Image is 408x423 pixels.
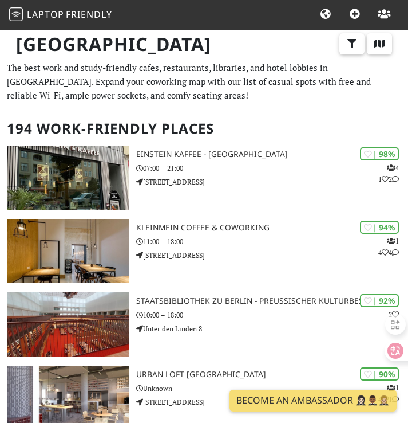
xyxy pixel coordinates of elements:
div: | 90% [360,367,399,381]
img: Einstein Kaffee - Charlottenburg [7,146,129,210]
div: | 94% [360,221,399,234]
p: 07:00 – 21:00 [136,163,408,174]
p: [STREET_ADDRESS] [136,250,408,261]
h3: Staatsbibliothek zu Berlin - Preußischer Kulturbesitz [136,296,408,306]
span: Friendly [66,8,112,21]
img: Staatsbibliothek zu Berlin - Preußischer Kulturbesitz [7,292,129,357]
img: LaptopFriendly [9,7,23,21]
p: Unknown [136,383,408,394]
h3: Einstein Kaffee - [GEOGRAPHIC_DATA] [136,150,408,159]
p: 1 4 1 [378,382,399,404]
p: [STREET_ADDRESS] [136,177,408,187]
p: 1 4 4 [378,236,399,257]
p: 4 1 2 [378,162,399,184]
span: Laptop [27,8,64,21]
a: Become an Ambassador 🤵🏻‍♀️🤵🏾‍♂️🤵🏼‍♀️ [229,390,397,412]
a: LaptopFriendly LaptopFriendly [9,5,112,25]
p: [STREET_ADDRESS] [136,397,408,408]
h1: [GEOGRAPHIC_DATA] [7,29,401,60]
h3: URBAN LOFT [GEOGRAPHIC_DATA] [136,370,408,379]
p: 10:00 – 18:00 [136,310,408,320]
p: Unter den Linden 8 [136,323,408,334]
p: The best work and study-friendly cafes, restaurants, libraries, and hotel lobbies in [GEOGRAPHIC_... [7,61,401,102]
div: | 92% [360,294,399,307]
img: KleinMein Coffee & Coworking [7,219,129,283]
p: 11:00 – 18:00 [136,236,408,247]
h2: 194 Work-Friendly Places [7,111,401,146]
h3: KleinMein Coffee & Coworking [136,223,408,233]
div: | 98% [360,147,399,160]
